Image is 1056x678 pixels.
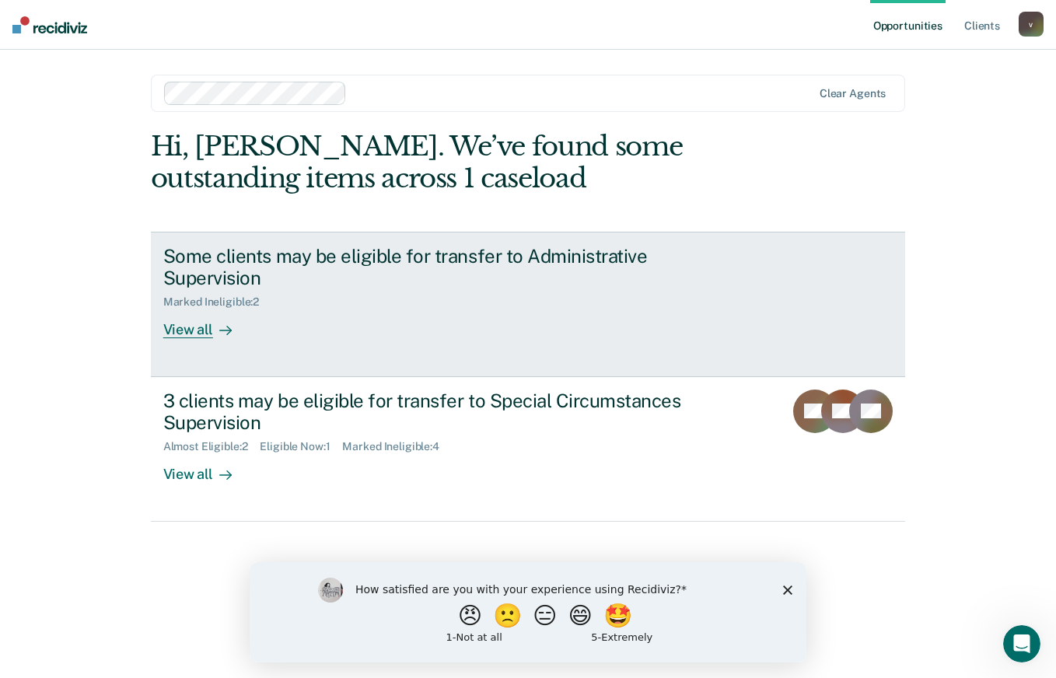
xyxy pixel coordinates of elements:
[151,131,754,194] div: Hi, [PERSON_NAME]. We’ve found some outstanding items across 1 caseload
[12,16,87,33] img: Recidiviz
[260,440,342,453] div: Eligible Now : 1
[151,232,906,377] a: Some clients may be eligible for transfer to Administrative SupervisionMarked Ineligible:2View all
[820,87,886,100] div: Clear agents
[163,245,709,290] div: Some clients may be eligible for transfer to Administrative Supervision
[250,562,806,662] iframe: Survey by Kim from Recidiviz
[163,390,709,435] div: 3 clients may be eligible for transfer to Special Circumstances Supervision
[163,295,271,309] div: Marked Ineligible : 2
[163,453,250,484] div: View all
[342,440,451,453] div: Marked Ineligible : 4
[163,309,250,339] div: View all
[1019,12,1044,37] button: v
[1003,625,1040,662] iframe: Intercom live chat
[163,440,261,453] div: Almost Eligible : 2
[151,377,906,522] a: 3 clients may be eligible for transfer to Special Circumstances SupervisionAlmost Eligible:2Eligi...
